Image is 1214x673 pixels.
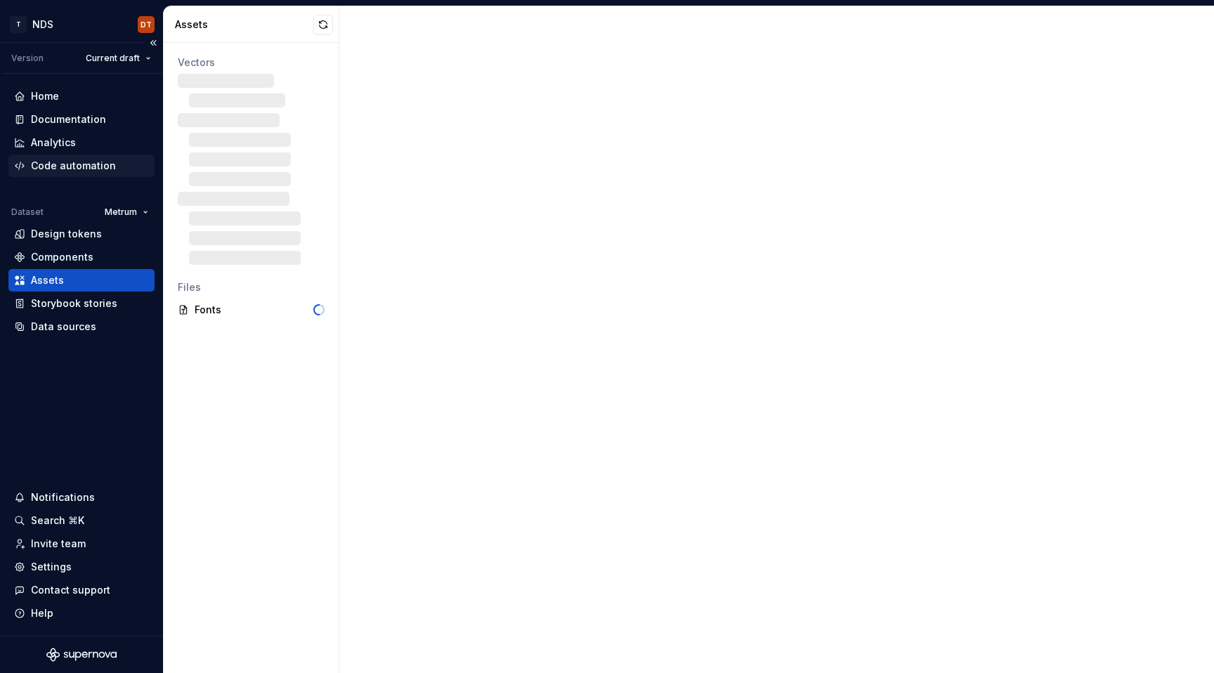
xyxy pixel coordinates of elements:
[31,606,53,620] div: Help
[143,33,163,53] button: Collapse sidebar
[98,202,155,222] button: Metrum
[10,16,27,33] div: T
[8,486,155,509] button: Notifications
[8,131,155,154] a: Analytics
[31,560,72,574] div: Settings
[31,273,64,287] div: Assets
[105,207,137,218] span: Metrum
[172,299,330,321] a: Fonts
[86,53,140,64] span: Current draft
[8,315,155,338] a: Data sources
[46,648,117,662] svg: Supernova Logo
[195,303,313,317] div: Fonts
[11,53,44,64] div: Version
[8,108,155,131] a: Documentation
[31,89,59,103] div: Home
[178,55,325,70] div: Vectors
[79,48,157,68] button: Current draft
[11,207,44,218] div: Dataset
[8,602,155,625] button: Help
[8,246,155,268] a: Components
[8,556,155,578] a: Settings
[31,250,93,264] div: Components
[8,85,155,107] a: Home
[8,509,155,532] button: Search ⌘K
[178,280,325,294] div: Files
[3,9,160,39] button: TNDSDT
[31,537,86,551] div: Invite team
[8,223,155,245] a: Design tokens
[31,112,106,126] div: Documentation
[175,18,313,32] div: Assets
[141,19,152,30] div: DT
[8,269,155,292] a: Assets
[31,583,110,597] div: Contact support
[31,136,76,150] div: Analytics
[8,579,155,601] button: Contact support
[31,227,102,241] div: Design tokens
[8,532,155,555] a: Invite team
[31,159,116,173] div: Code automation
[31,490,95,504] div: Notifications
[31,320,96,334] div: Data sources
[8,155,155,177] a: Code automation
[31,296,117,311] div: Storybook stories
[8,292,155,315] a: Storybook stories
[31,514,84,528] div: Search ⌘K
[32,18,53,32] div: NDS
